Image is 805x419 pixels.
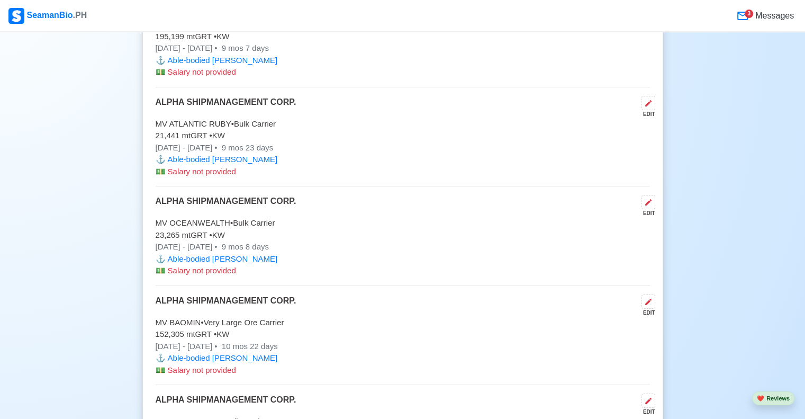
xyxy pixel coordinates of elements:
[156,217,650,229] p: MV OCEANWEALTH • Bulk Carrier
[156,142,650,154] p: [DATE] - [DATE]
[156,266,166,275] span: money
[156,96,296,118] p: ALPHA SHIPMANAGEMENT CORP.
[156,254,166,263] span: anchor
[156,56,166,65] span: anchor
[8,8,87,24] div: SeamanBio
[156,55,650,67] p: Able-bodied [PERSON_NAME]
[156,155,166,164] span: anchor
[156,365,166,375] span: money
[156,42,650,55] p: [DATE] - [DATE]
[214,342,217,351] span: •
[637,309,655,317] div: EDIT
[214,143,217,152] span: •
[745,10,753,18] div: 3
[156,352,650,364] p: Able-bodied [PERSON_NAME]
[156,195,296,217] p: ALPHA SHIPMANAGEMENT CORP.
[156,67,166,76] span: money
[156,317,650,329] p: MV BAOMIN • Very Large Ore Carrier
[156,328,650,341] p: 152,305 mt GRT • KW
[156,229,650,242] p: 23,265 mt GRT • KW
[168,167,236,176] span: Salary not provided
[156,31,650,43] p: 195,199 mt GRT • KW
[156,295,296,317] p: ALPHA SHIPMANAGEMENT CORP.
[752,391,794,406] button: heartReviews
[156,167,166,176] span: money
[156,253,650,265] p: Able-bodied [PERSON_NAME]
[637,209,655,217] div: EDIT
[757,395,764,402] span: heart
[156,154,650,166] p: Able-bodied [PERSON_NAME]
[156,394,296,416] p: ALPHA SHIPMANAGEMENT CORP.
[73,11,87,20] span: .PH
[753,10,794,22] span: Messages
[220,43,269,52] span: 9 mos 7 days
[220,342,278,351] span: 10 mos 22 days
[168,266,236,275] span: Salary not provided
[156,241,650,253] p: [DATE] - [DATE]
[8,8,24,24] img: Logo
[220,143,274,152] span: 9 mos 23 days
[214,242,217,251] span: •
[156,118,650,130] p: MV ATLANTIC RUBY • Bulk Carrier
[156,130,650,142] p: 21,441 mt GRT • KW
[168,67,236,76] span: Salary not provided
[220,242,269,251] span: 9 mos 8 days
[637,408,655,416] div: EDIT
[156,353,166,362] span: anchor
[168,365,236,375] span: Salary not provided
[214,43,217,52] span: •
[156,341,650,353] p: [DATE] - [DATE]
[637,110,655,118] div: EDIT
